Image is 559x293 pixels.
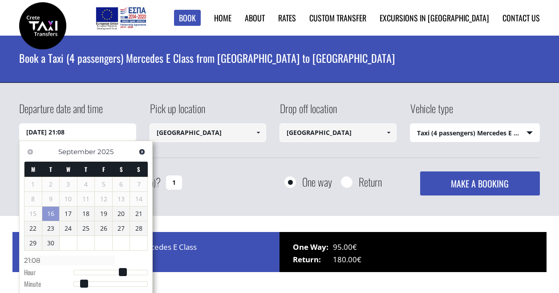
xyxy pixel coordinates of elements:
[24,221,42,236] a: 22
[42,177,60,191] span: 2
[130,192,147,206] span: 14
[24,192,42,206] span: 8
[42,207,60,221] a: 16
[278,12,296,24] a: Rates
[60,221,77,236] a: 24
[19,2,66,49] img: Crete Taxi Transfers | Book a Taxi transfer from Heraklion airport to Rethymnon city | Crete Taxi...
[293,253,333,266] span: Return:
[279,123,397,142] input: Select drop-off location
[97,147,113,156] span: 2025
[420,171,540,195] button: MAKE A BOOKING
[12,232,279,272] div: Price for 1 x Taxi (4 passengers) Mercedes E Class
[24,279,73,291] dt: Minute
[245,12,265,24] a: About
[60,207,77,221] a: 17
[174,10,201,26] a: Book
[359,176,382,187] label: Return
[95,177,112,191] span: 5
[24,177,42,191] span: 1
[95,221,112,236] a: 26
[60,192,77,206] span: 10
[77,177,95,191] span: 4
[410,101,453,123] label: Vehicle type
[120,165,123,174] span: Saturday
[113,192,130,206] span: 13
[130,221,147,236] a: 28
[309,12,366,24] a: Custom Transfer
[138,148,146,155] span: Next
[77,192,95,206] span: 11
[251,123,266,142] a: Show All Items
[95,207,112,221] a: 19
[410,124,540,142] span: Taxi (4 passengers) Mercedes E Class
[85,165,87,174] span: Thursday
[113,221,130,236] a: 27
[42,192,60,206] span: 9
[19,101,103,123] label: Departure date and time
[150,123,267,142] input: Select pickup location
[24,146,36,158] a: Previous
[380,12,489,24] a: Excursions in [GEOGRAPHIC_DATA]
[94,4,147,31] img: e-bannersEUERDF180X90.jpg
[77,221,95,236] a: 25
[130,177,147,191] span: 7
[42,236,60,250] a: 30
[293,241,333,253] span: One Way:
[24,268,73,279] dt: Hour
[95,192,112,206] span: 12
[113,207,130,221] a: 20
[130,207,147,221] a: 21
[77,207,95,221] a: 18
[58,147,96,156] span: September
[49,165,52,174] span: Tuesday
[24,207,42,221] span: 15
[136,146,148,158] a: Next
[24,236,42,250] a: 29
[502,12,540,24] a: Contact us
[150,101,205,123] label: Pick up location
[19,20,66,29] a: Crete Taxi Transfers | Book a Taxi transfer from Heraklion airport to Rethymnon city | Crete Taxi...
[113,177,130,191] span: 6
[137,165,140,174] span: Sunday
[279,101,337,123] label: Drop off location
[66,165,70,174] span: Wednesday
[42,221,60,236] a: 23
[279,232,547,272] div: 95.00€ 180.00€
[302,176,332,187] label: One way
[27,148,34,155] span: Previous
[60,177,77,191] span: 3
[214,12,231,24] a: Home
[31,165,35,174] span: Monday
[19,36,540,80] h1: Book a Taxi (4 passengers) Mercedes E Class from [GEOGRAPHIC_DATA] to [GEOGRAPHIC_DATA]
[102,165,105,174] span: Friday
[381,123,396,142] a: Show All Items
